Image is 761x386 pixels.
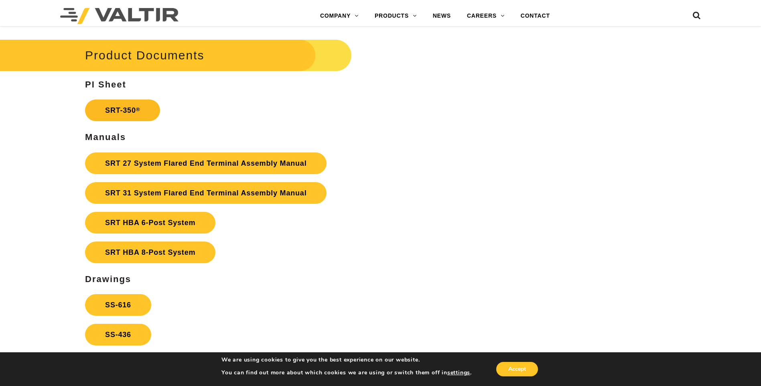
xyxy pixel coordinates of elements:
font: SRT-350 [105,106,136,114]
strong: PI Sheet [85,79,126,89]
a: SRT 31 System Flared End Terminal Assembly Manual [85,182,327,204]
a: NEWS [425,8,459,24]
strong: Manuals [85,132,126,142]
button: settings [447,369,470,376]
strong: Drawings [85,274,131,284]
a: CONTACT [513,8,558,24]
font: . [470,369,472,376]
a: SRT-350® [85,100,160,121]
a: COMPANY [312,8,367,24]
sup: ® [136,106,140,112]
a: PRODUCTS [367,8,425,24]
strong: SRT HBA 6-Post System [105,219,195,227]
a: SRT HBA 6-Post System [85,212,215,234]
a: SRT HBA 8-Post System [85,242,215,263]
a: SRT 27 System Flared End Terminal Assembly Manual [85,152,327,174]
img: Valtir [60,8,179,24]
a: CAREERS [459,8,513,24]
font: You can find out more about which cookies we are using or switch them off in [221,369,447,376]
button: Accept [496,362,538,376]
a: SS-436 [85,324,151,345]
a: SS-616 [85,294,151,316]
p: We are using cookies to give you the best experience on our website. [221,356,472,364]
